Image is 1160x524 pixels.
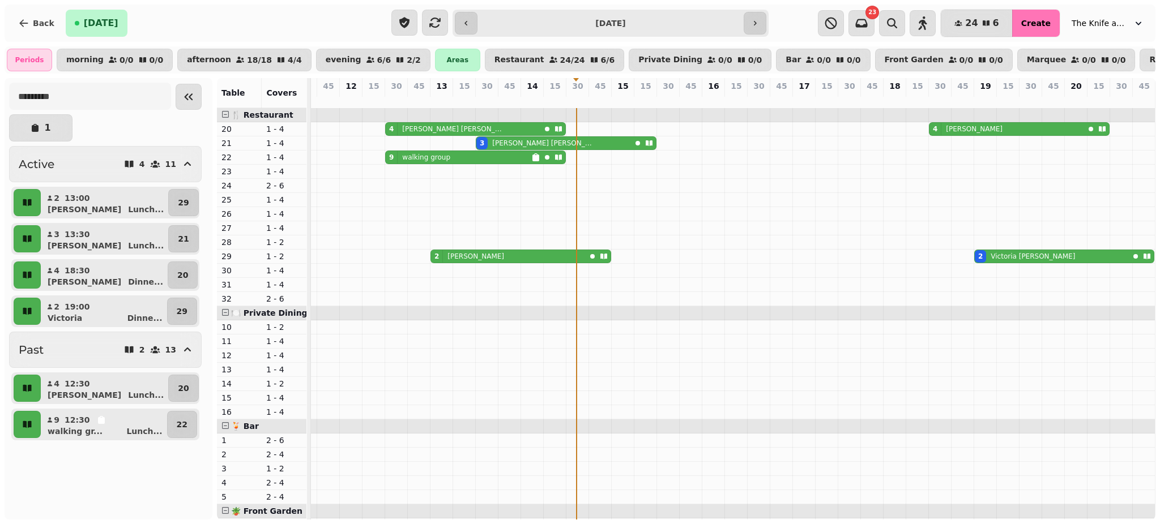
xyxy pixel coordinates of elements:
[221,123,257,135] p: 20
[165,160,176,168] p: 11
[300,80,311,92] p: 30
[885,55,944,65] p: Front Garden
[912,80,923,92] p: 15
[1140,94,1149,105] p: 0
[53,192,60,204] p: 2
[33,19,54,27] span: Back
[1027,55,1066,65] p: Marquee
[221,350,257,361] p: 12
[266,435,302,446] p: 2 - 6
[936,94,945,105] p: 4
[84,19,118,28] span: [DATE]
[231,308,308,317] span: 🍽️ Private Dining
[65,265,90,276] p: 18:30
[266,406,302,418] p: 1 - 4
[65,192,90,204] p: 13:00
[43,189,166,216] button: 213:00[PERSON_NAME]Lunch...
[266,138,302,149] p: 1 - 4
[9,146,202,182] button: Active411
[965,19,978,28] span: 24
[993,19,999,28] span: 6
[176,84,202,110] button: Collapse sidebar
[221,491,257,502] p: 5
[889,80,900,92] p: 18
[868,94,877,105] p: 0
[266,364,302,375] p: 1 - 4
[732,94,741,105] p: 0
[346,80,356,92] p: 12
[1112,56,1126,64] p: 0 / 0
[560,56,585,64] p: 24 / 24
[641,94,650,105] p: 0
[326,55,361,65] p: evening
[460,94,469,105] p: 0
[709,94,718,105] p: 0
[389,153,394,162] div: 9
[177,419,187,430] p: 22
[437,94,446,105] p: 2
[845,94,854,105] p: 0
[187,55,231,65] p: afternoon
[9,114,72,141] button: 1
[178,383,189,394] p: 20
[1093,80,1104,92] p: 15
[844,80,855,92] p: 30
[389,124,394,134] div: 4
[868,10,876,15] span: 23
[573,94,582,105] p: 0
[664,94,673,105] p: 0
[800,94,809,105] p: 0
[221,336,257,347] p: 11
[1094,94,1103,105] p: 0
[933,124,937,134] div: 4
[875,49,1013,71] button: Front Garden0/00/0
[288,56,302,64] p: 4 / 4
[867,80,877,92] p: 45
[572,80,583,92] p: 30
[53,378,60,389] p: 4
[748,56,762,64] p: 0 / 0
[221,237,257,248] p: 28
[177,269,188,281] p: 20
[941,10,1012,37] button: 246
[139,346,145,354] p: 2
[221,222,257,234] p: 27
[392,94,401,105] p: 13
[266,208,302,220] p: 1 - 4
[640,80,651,92] p: 15
[890,94,899,105] p: 0
[231,110,293,119] span: 🍴 Restaurant
[43,411,165,438] button: 912:30walking gr...Lunch...
[53,265,60,276] p: 4
[266,378,302,389] p: 1 - 2
[221,208,257,220] p: 26
[266,321,302,333] p: 1 - 2
[221,378,257,389] p: 14
[991,252,1075,261] p: Victoria [PERSON_NAME]
[266,265,302,276] p: 1 - 4
[266,463,302,474] p: 1 - 2
[150,56,164,64] p: 0 / 0
[913,94,922,105] p: 0
[65,414,90,426] p: 12:30
[527,80,538,92] p: 14
[266,194,302,205] p: 1 - 4
[1065,13,1151,33] button: The Knife and [PERSON_NAME]
[221,138,257,149] p: 21
[549,80,560,92] p: 15
[66,10,127,37] button: [DATE]
[221,293,257,304] p: 32
[165,346,176,354] p: 13
[44,123,50,132] p: 1
[447,252,504,261] p: [PERSON_NAME]
[221,88,245,97] span: Table
[168,261,198,289] button: 20
[483,94,492,105] p: 3
[377,56,391,64] p: 6 / 6
[402,124,506,134] p: [PERSON_NAME] [PERSON_NAME]
[266,449,302,460] p: 2 - 4
[347,94,356,105] p: 0
[822,94,831,105] p: 0
[1021,19,1051,27] span: Create
[799,80,809,92] p: 17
